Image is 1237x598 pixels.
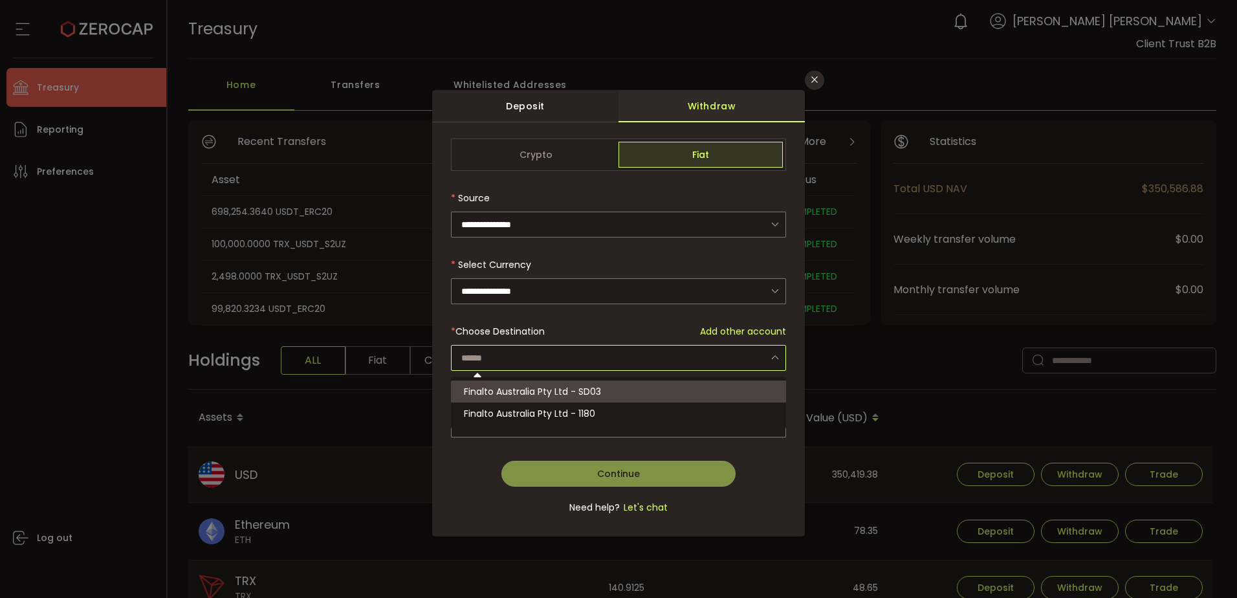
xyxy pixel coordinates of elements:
[451,192,490,205] label: Source
[432,90,618,122] div: Deposit
[620,501,668,515] span: Let's chat
[501,461,736,487] button: Continue
[432,90,805,537] div: dialog
[451,258,531,271] label: Select Currency
[618,142,783,168] span: Fiat
[569,501,620,515] span: Need help?
[618,90,805,122] div: Withdraw
[464,385,601,398] span: Finalto Australia Pty Ltd - SD03
[700,325,786,338] span: Add other account
[455,325,545,338] span: Choose Destination
[464,407,595,420] span: Finalto Australia Pty Ltd - 1180
[454,142,618,168] span: Crypto
[1172,536,1237,598] iframe: Chat Widget
[597,467,640,480] span: Continue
